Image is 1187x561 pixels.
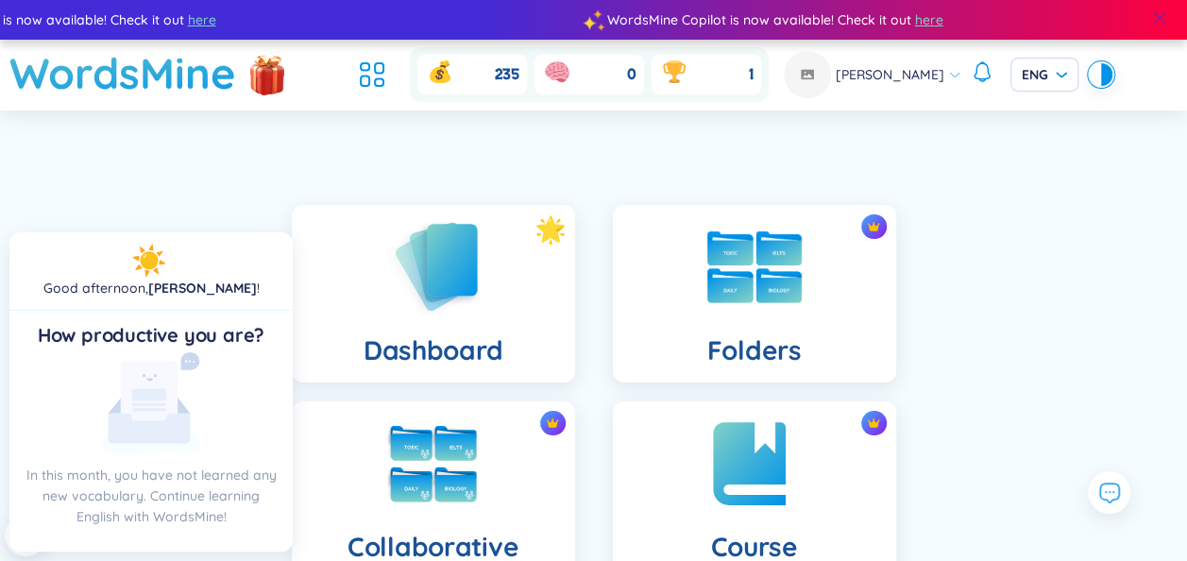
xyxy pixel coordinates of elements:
[43,278,260,298] div: !
[248,45,286,102] img: flashSalesIcon.a7f4f837.png
[706,333,801,367] h4: Folders
[915,9,943,30] span: here
[188,9,216,30] span: here
[364,333,502,367] h4: Dashboard
[546,416,559,430] img: crown icon
[784,51,831,98] img: avatar
[836,64,944,85] span: [PERSON_NAME]
[25,322,278,348] div: How productive you are?
[148,280,257,297] a: [PERSON_NAME]
[9,40,236,107] a: WordsMine
[25,465,278,527] p: In this month, you have not learned any new vocabulary. Continue learning English with WordsMine!
[867,416,880,430] img: crown icon
[784,51,836,98] a: avatar
[1022,65,1067,84] span: ENG
[749,64,754,85] span: 1
[273,205,594,382] a: Dashboard
[43,280,148,297] span: Good afternoon ,
[867,220,880,233] img: crown icon
[494,64,519,85] span: 235
[627,64,636,85] span: 0
[594,205,915,382] a: crown iconFolders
